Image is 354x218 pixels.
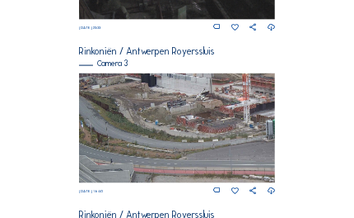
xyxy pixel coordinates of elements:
div: Rinkoniën / Antwerpen Royerssluis [79,47,275,56]
span: [DATE] 16:50 [79,189,103,193]
span: [DATE] 23:33 [79,26,100,30]
div: Camera 3 [79,60,275,68]
img: Image [79,73,275,184]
